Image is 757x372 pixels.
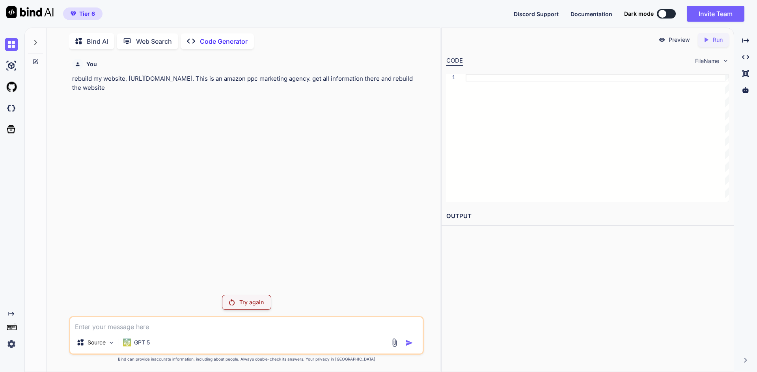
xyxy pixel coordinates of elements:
[722,57,729,64] img: chevron down
[6,6,54,18] img: Bind AI
[446,74,455,81] div: 1
[624,10,654,18] span: Dark mode
[63,7,103,20] button: premiumTier 6
[669,36,690,44] p: Preview
[72,74,422,92] p: rebuild my website, [URL][DOMAIN_NAME]. This is an amazon ppc marketing agency. get all informati...
[200,37,248,46] p: Code Generator
[79,10,95,18] span: Tier 6
[658,36,666,43] img: preview
[5,38,18,51] img: chat
[5,59,18,72] img: ai-studio
[108,339,115,346] img: Pick Models
[713,36,723,44] p: Run
[5,337,18,351] img: settings
[134,339,150,346] p: GPT 5
[5,80,18,94] img: githubLight
[514,11,559,17] span: Discord Support
[514,10,559,18] button: Discord Support
[69,356,424,362] p: Bind can provide inaccurate information, including about people. Always double-check its answers....
[123,339,131,346] img: GPT 5
[695,57,719,65] span: FileName
[390,338,399,347] img: attachment
[229,299,235,305] img: Retry
[687,6,744,22] button: Invite Team
[5,102,18,115] img: darkCloudIdeIcon
[86,60,97,68] h6: You
[571,11,612,17] span: Documentation
[571,10,612,18] button: Documentation
[71,11,76,16] img: premium
[442,207,734,226] h2: OUTPUT
[88,339,106,346] p: Source
[239,298,264,306] p: Try again
[87,37,108,46] p: Bind AI
[446,56,463,66] div: CODE
[405,339,413,347] img: icon
[136,37,172,46] p: Web Search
